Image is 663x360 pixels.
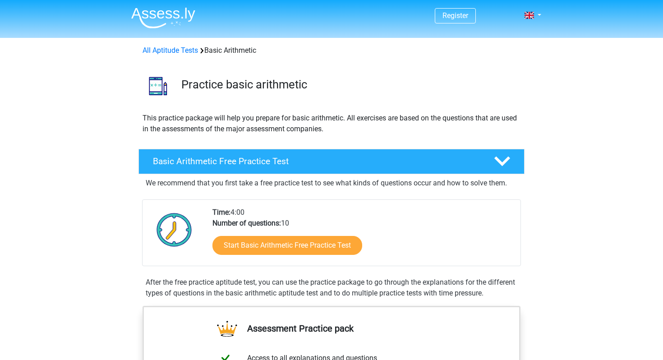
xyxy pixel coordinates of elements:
[153,156,479,166] h4: Basic Arithmetic Free Practice Test
[181,78,517,92] h3: Practice basic arithmetic
[143,46,198,55] a: All Aptitude Tests
[139,45,524,56] div: Basic Arithmetic
[146,178,517,189] p: We recommend that you first take a free practice test to see what kinds of questions occur and ho...
[142,277,521,299] div: After the free practice aptitude test, you can use the practice package to go through the explana...
[139,67,177,105] img: basic arithmetic
[442,11,468,20] a: Register
[143,113,520,134] p: This practice package will help you prepare for basic arithmetic. All exercises are based on the ...
[206,207,520,266] div: 4:00 10
[135,149,528,174] a: Basic Arithmetic Free Practice Test
[131,7,195,28] img: Assessly
[152,207,197,252] img: Clock
[212,208,230,217] b: Time:
[212,236,362,255] a: Start Basic Arithmetic Free Practice Test
[212,219,281,227] b: Number of questions:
